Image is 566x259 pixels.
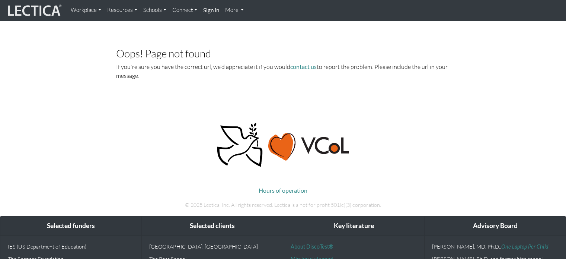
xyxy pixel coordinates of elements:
a: Connect [169,3,200,18]
p: [GEOGRAPHIC_DATA], [GEOGRAPHIC_DATA] [149,243,275,250]
div: Advisory Board [425,217,566,236]
img: lecticalive [6,3,62,18]
a: One Laptop Per Child [501,243,549,250]
a: Resources [104,3,140,18]
strong: Sign in [203,7,219,13]
p: © 2025 Lectica, Inc. All rights reserved. Lectica is a not for profit 501(c)(3) corporation. [77,201,490,209]
p: [PERSON_NAME], MD, Ph.D., [432,243,558,250]
div: Selected funders [0,217,141,236]
a: About DiscoTest® [291,243,333,250]
a: Sign in [200,3,222,18]
a: Schools [140,3,169,18]
a: contact us [290,63,317,70]
p: If you're sure you have the correct url, we'd appreciate it if you would to report the problem. P... [116,62,450,80]
div: Selected clients [142,217,283,236]
img: Peace, love, VCoL [215,122,351,168]
a: Hours of operation [259,187,307,194]
a: More [222,3,247,18]
h3: Oops! Page not found [116,48,450,59]
p: IES (US Department of Education) [8,243,134,250]
a: Workplace [68,3,104,18]
div: Key literature [283,217,424,236]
